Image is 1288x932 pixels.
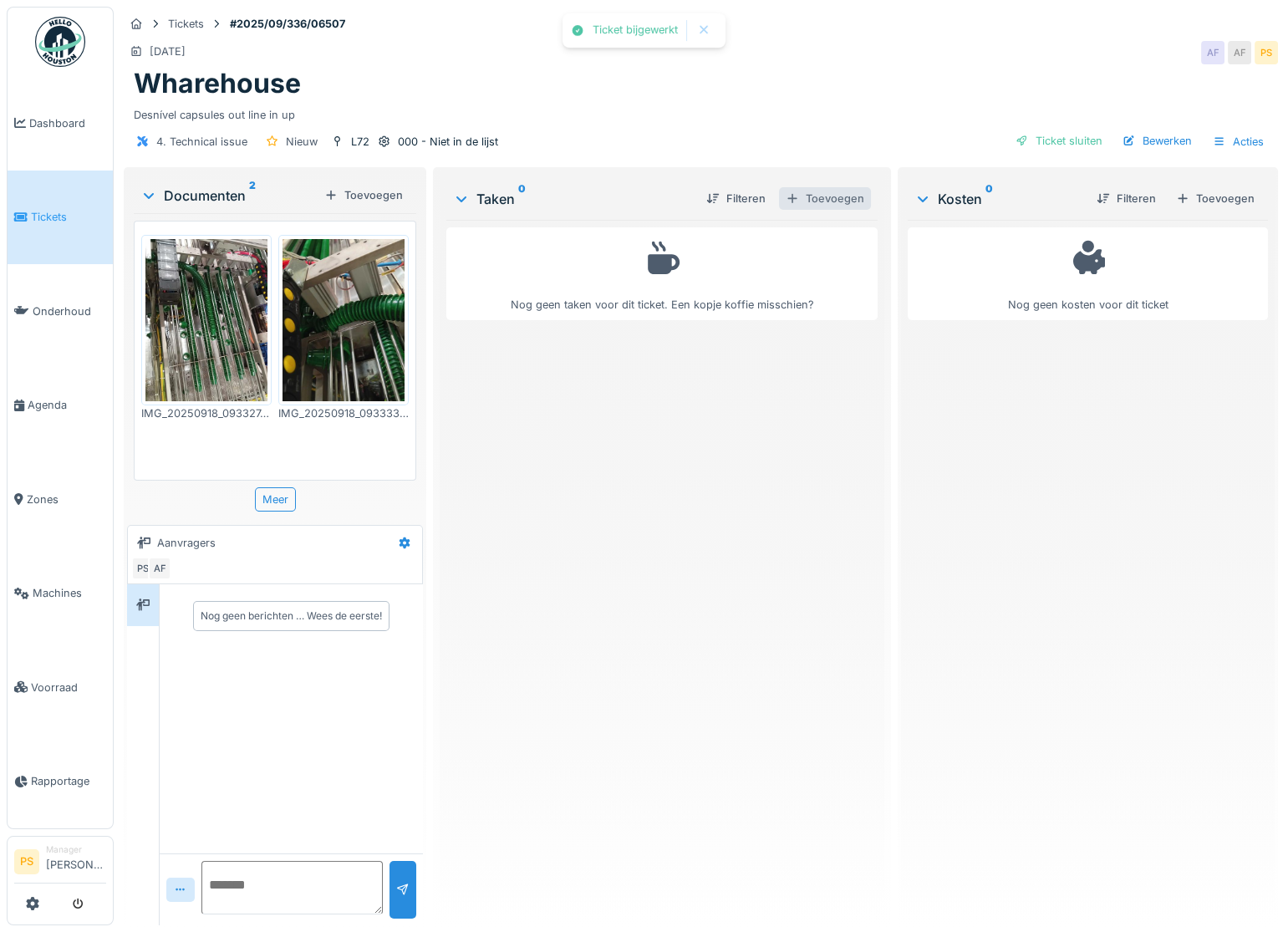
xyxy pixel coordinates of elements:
[33,585,106,601] span: Machines
[1116,130,1199,152] div: Bewerken
[518,189,526,209] sup: 0
[150,43,186,59] div: [DATE]
[283,239,405,401] img: cb4sryierzf0oi427wmx39jjdrd1
[46,843,106,879] li: [PERSON_NAME]
[28,397,106,413] span: Agenda
[1205,130,1271,154] div: Acties
[8,640,113,735] a: Voorraad
[8,547,113,641] a: Machines
[1090,187,1163,210] div: Filteren
[249,186,256,206] sup: 2
[8,735,113,829] a: Rapportage
[145,239,267,401] img: d94pne2iwljxi5zzltt0co93ojld
[8,76,113,171] a: Dashboard
[700,187,772,210] div: Filteren
[157,535,216,551] div: Aanvragers
[919,235,1257,313] div: Nog geen kosten voor dit ticket
[46,843,106,856] div: Manager
[8,171,113,265] a: Tickets
[141,405,272,421] div: IMG_20250918_093327.jpg
[29,115,106,131] span: Dashboard
[33,303,106,319] span: Onderhoud
[255,487,296,512] div: Meer
[914,189,1083,209] div: Kosten
[131,557,155,580] div: PS
[1255,41,1278,64] div: PS
[35,17,85,67] img: Badge_color-CXgf-gQk.svg
[286,134,318,150] div: Nieuw
[168,16,204,32] div: Tickets
[156,134,247,150] div: 4. Technical issue
[351,134,369,150] div: L72
[985,189,993,209] sup: 0
[8,452,113,547] a: Zones
[779,187,871,210] div: Toevoegen
[453,189,693,209] div: Taken
[318,184,410,206] div: Toevoegen
[148,557,171,580] div: AF
[8,359,113,453] a: Agenda
[14,843,106,884] a: PS Manager[PERSON_NAME]
[31,680,106,695] span: Voorraad
[8,264,113,359] a: Onderhoud
[223,16,352,32] strong: #2025/09/336/06507
[457,235,867,313] div: Nog geen taken voor dit ticket. Een kopje koffie misschien?
[398,134,498,150] div: 000 - Niet in de lijst
[27,491,106,507] span: Zones
[140,186,318,206] div: Documenten
[593,23,678,38] div: Ticket bijgewerkt
[1009,130,1109,152] div: Ticket sluiten
[1228,41,1251,64] div: AF
[14,849,39,874] li: PS
[31,773,106,789] span: Rapportage
[134,100,1268,123] div: Desnível capsules out line in up
[278,405,409,421] div: IMG_20250918_093333.jpg
[201,609,382,624] div: Nog geen berichten … Wees de eerste!
[1201,41,1224,64] div: AF
[1169,187,1261,210] div: Toevoegen
[134,68,301,99] h1: Wharehouse
[31,209,106,225] span: Tickets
